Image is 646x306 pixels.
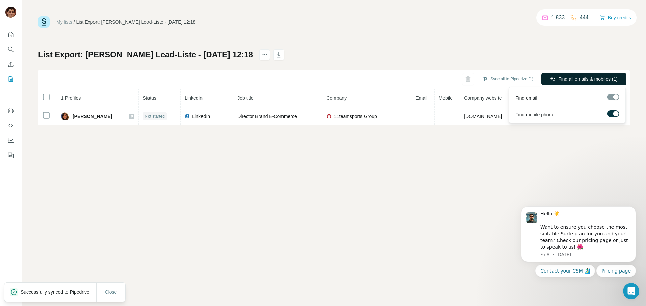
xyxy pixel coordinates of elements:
button: Search [5,43,16,55]
button: My lists [5,73,16,85]
button: Use Surfe API [5,119,16,132]
span: Email [415,95,427,101]
span: Mobile [439,95,453,101]
div: List Export: [PERSON_NAME] Lead-Liste - [DATE] 12:18 [76,19,196,25]
img: LinkedIn logo [185,114,190,119]
span: 11teamsports Group [334,113,377,120]
span: LinkedIn [192,113,210,120]
span: Find mobile phone [515,111,554,118]
span: Not started [145,113,165,119]
span: Status [143,95,156,101]
span: Director Brand E-Commerce [237,114,297,119]
span: Company website [464,95,502,101]
a: My lists [56,19,72,25]
img: Avatar [5,7,16,18]
li: / [74,19,75,25]
span: [PERSON_NAME] [73,113,112,120]
button: Enrich CSV [5,58,16,70]
p: Successfully synced to Pipedrive. [21,289,96,296]
span: Company [326,95,347,101]
button: Use Surfe on LinkedIn [5,104,16,117]
iframe: Intercom notifications message [511,184,646,288]
button: Quick start [5,28,16,41]
button: Find all emails & mobiles (1) [541,73,626,85]
span: 1 Profiles [61,95,81,101]
img: Surfe Logo [38,16,50,28]
p: 1,833 [551,14,565,22]
h1: List Export: [PERSON_NAME] Lead-Liste - [DATE] 12:18 [38,49,253,60]
iframe: Intercom live chat [623,283,639,299]
button: Dashboard [5,134,16,146]
img: Avatar [61,112,69,120]
button: Buy credits [600,13,631,22]
button: actions [259,49,270,60]
span: LinkedIn [185,95,203,101]
span: Close [105,289,117,296]
button: Feedback [5,149,16,161]
p: 444 [580,14,589,22]
button: Close [100,286,122,298]
span: Find email [515,95,537,101]
span: Find all emails & mobiles (1) [558,76,618,83]
button: Sync all to Pipedrive (1) [478,74,538,84]
span: Job title [237,95,253,101]
img: company-logo [326,114,332,119]
span: [DOMAIN_NAME] [464,114,502,119]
